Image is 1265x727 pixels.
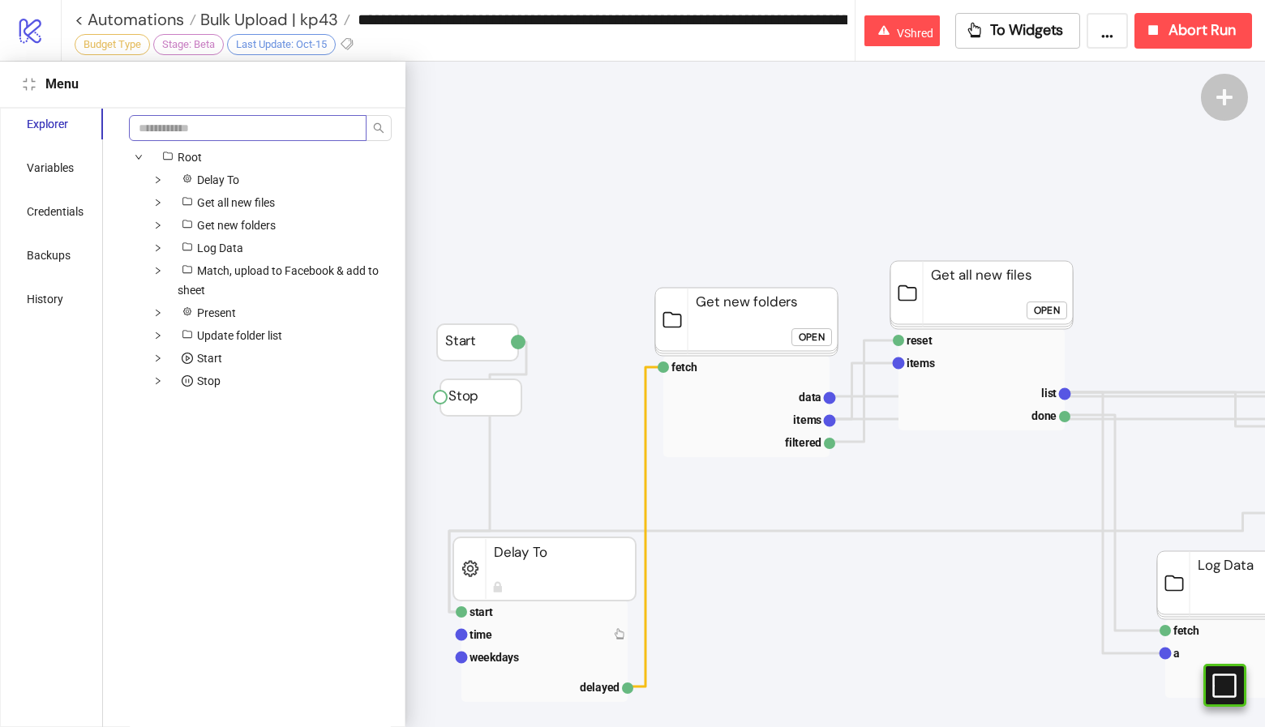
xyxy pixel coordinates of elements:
span: down [154,377,162,385]
button: Open [791,328,832,346]
span: Get new folders [171,216,282,235]
text: items [793,413,821,426]
button: ... [1087,13,1128,49]
span: down [154,354,162,362]
span: Log Data [171,238,250,258]
span: Root [152,148,208,167]
span: down [154,309,162,317]
text: weekdays [470,651,519,664]
span: Bulk Upload | kp43 [196,9,338,30]
text: reset [907,334,933,347]
button: To Widgets [955,13,1081,49]
span: down [154,267,162,275]
div: Backups [27,246,71,264]
span: Delay To [197,173,239,186]
span: Abort Run [1169,21,1236,40]
span: down [135,153,143,161]
span: Stop [197,374,221,387]
span: down [154,221,162,229]
span: down [154,176,162,184]
span: Update folder list [197,329,282,342]
span: Update folder list [171,326,289,345]
span: Start [197,352,222,365]
span: compress [23,78,36,91]
div: Menu [45,75,386,94]
text: time [470,628,492,641]
button: Close [19,75,39,94]
a: Bulk Upload | kp43 [196,11,350,28]
text: start [470,605,493,618]
span: Root [178,151,202,164]
div: Last Update: Oct-15 [227,34,336,55]
div: Budget Type [75,34,150,55]
button: Abort Run [1134,13,1252,49]
div: Explorer [27,115,68,133]
div: Open [799,328,825,347]
span: search [373,122,384,134]
text: list [1041,387,1057,400]
span: Get new folders [197,219,276,232]
div: Open [1034,301,1060,320]
span: Start [171,349,229,368]
text: fetch [671,361,697,374]
text: fetch [1173,624,1199,637]
text: items [907,357,935,370]
span: Stop [171,371,227,391]
div: Variables [27,159,74,177]
span: Get all new files [197,196,275,209]
span: Delay To [171,170,246,190]
span: down [154,199,162,207]
button: Open [1027,301,1067,319]
span: Match, upload to Facebook & add to sheet [178,264,379,297]
div: Stage: Beta [153,34,224,55]
span: Log Data [197,242,243,254]
text: data [799,391,821,404]
div: History [27,290,63,308]
span: Match, upload to Facebook & add to sheet [171,261,392,300]
span: down [154,331,162,340]
span: pause-circle [182,375,193,387]
span: play-circle [182,353,193,364]
div: Credentials [27,203,84,220]
a: < Automations [75,11,196,28]
span: down [154,244,162,252]
span: Get all new files [171,193,281,212]
span: To Widgets [990,21,1064,40]
span: Present [197,306,236,319]
text: a [1173,647,1180,660]
span: VShred [897,27,933,40]
span: Present [171,303,242,323]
